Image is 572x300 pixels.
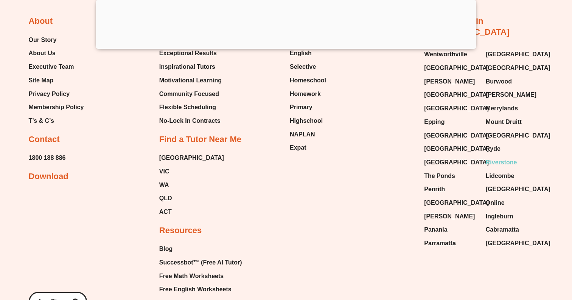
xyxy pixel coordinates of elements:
[159,75,224,86] a: Motivational Learning
[159,48,217,59] span: Exceptional Results
[159,88,224,100] a: Community Focused
[486,157,540,168] a: Riverstone
[424,89,478,101] a: [GEOGRAPHIC_DATA]
[486,143,500,155] span: Ryde
[159,271,224,282] span: Free Math Worksheets
[290,102,312,113] span: Primary
[486,62,540,74] a: [GEOGRAPHIC_DATA]
[424,170,455,182] span: The Ponds
[424,103,478,114] a: [GEOGRAPHIC_DATA]
[424,184,445,195] span: Penrith
[159,102,216,113] span: Flexible Scheduling
[159,257,242,268] span: Successbot™ (Free AI Tutor)
[159,115,221,127] span: No-Lock In Contracts
[424,238,478,249] a: Parramatta
[159,166,224,177] a: VIC
[29,102,84,113] a: Membership Policy
[486,197,505,209] span: Online
[290,129,326,140] a: NAPLAN
[159,152,224,164] span: [GEOGRAPHIC_DATA]
[159,134,241,145] h2: Find a Tutor Near Me
[290,61,316,73] span: Selective
[29,88,84,100] a: Privacy Policy
[29,115,54,127] span: T’s & C’s
[424,157,489,168] span: [GEOGRAPHIC_DATA]
[290,75,326,86] a: Homeschool
[486,197,540,209] a: Online
[290,61,326,73] a: Selective
[2,71,227,78] label: Please complete all required fields.
[159,88,219,100] span: Community Focused
[486,62,550,74] span: [GEOGRAPHIC_DATA]
[159,193,172,204] span: QLD
[424,157,478,168] a: [GEOGRAPHIC_DATA]
[486,89,540,101] a: [PERSON_NAME]
[29,61,74,73] span: Executive Team
[159,243,173,255] span: Blog
[290,115,326,127] a: Highschool
[159,271,250,282] a: Free Math Worksheets
[424,116,478,128] a: Epping
[290,48,326,59] a: English
[29,134,60,145] h2: Contact
[486,130,550,141] span: [GEOGRAPHIC_DATA]
[290,88,321,100] span: Homework
[424,130,478,141] a: [GEOGRAPHIC_DATA]
[159,193,224,204] a: QLD
[159,115,224,127] a: No-Lock In Contracts
[29,171,68,182] h2: Download
[159,284,250,295] a: Free English Worksheets
[29,75,84,86] a: Site Map
[29,16,53,27] h2: About
[424,184,478,195] a: Penrith
[159,61,215,73] span: Inspirational Tutors
[486,130,540,141] a: [GEOGRAPHIC_DATA]
[424,224,447,235] span: Panania
[424,211,478,222] a: [PERSON_NAME]
[442,215,572,300] iframe: Chat Widget
[159,102,224,113] a: Flexible Scheduling
[486,211,513,222] span: Ingleburn
[486,184,540,195] a: [GEOGRAPHIC_DATA]
[29,152,66,164] a: 1800 188 886
[290,142,306,153] span: Expat
[159,206,172,218] span: ACT
[486,170,514,182] span: Lidcombe
[486,116,522,128] span: Mount Druitt
[486,103,540,114] a: Merrylands
[486,49,540,60] a: [GEOGRAPHIC_DATA]
[424,62,489,74] span: [GEOGRAPHIC_DATA]
[486,49,550,60] span: [GEOGRAPHIC_DATA]
[2,55,227,62] label: Please complete this required field.
[29,115,84,127] a: T’s & C’s
[486,143,540,155] a: Ryde
[486,76,512,87] span: Burwood
[486,116,540,128] a: Mount Druitt
[424,62,478,74] a: [GEOGRAPHIC_DATA]
[159,179,224,191] a: WA
[424,170,478,182] a: The Ponds
[486,157,517,168] span: Riverstone
[486,103,518,114] span: Merrylands
[424,49,467,60] span: Wentworthville
[290,48,312,59] span: English
[424,197,489,209] span: [GEOGRAPHIC_DATA]
[159,166,169,177] span: VIC
[159,206,224,218] a: ACT
[159,284,232,295] span: Free English Worksheets
[486,211,540,222] a: Ingleburn
[424,76,475,87] span: [PERSON_NAME]
[424,238,456,249] span: Parramatta
[159,243,250,255] a: Blog
[424,143,478,155] a: [GEOGRAPHIC_DATA]
[29,88,70,100] span: Privacy Policy
[424,103,489,114] span: [GEOGRAPHIC_DATA]
[29,75,54,86] span: Site Map
[159,225,202,236] h2: Resources
[424,224,478,235] a: Panania
[424,211,475,222] span: [PERSON_NAME]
